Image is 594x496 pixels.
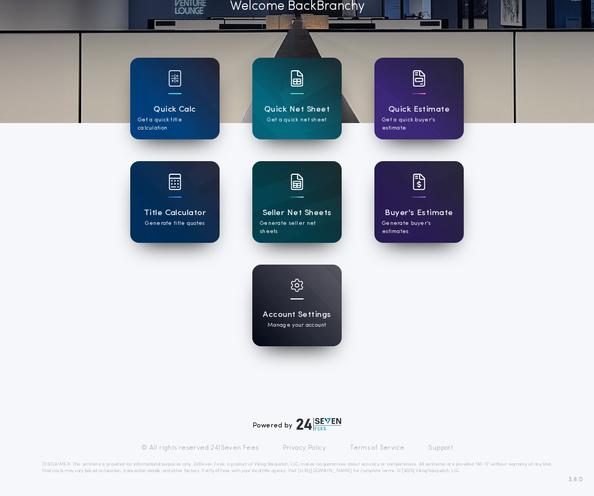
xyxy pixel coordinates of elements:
img: logo [296,418,341,431]
h1: Seller Net Sheets [263,207,332,219]
a: card iconQuick CalcGet a quick title calculation [130,58,220,139]
a: card iconTitle CalculatorGenerate title quotes [130,161,220,243]
img: card icon [290,70,304,87]
a: card iconQuick EstimateGet a quick buyer's estimate [374,58,464,139]
h1: Quick Net Sheet [264,103,330,116]
p: DISCLAIMER: This estimate is provided for informational purposes only. 24|Seven Fees, a product o... [42,461,552,474]
div: Powered by [253,418,341,431]
h1: Account Settings [263,309,331,321]
p: © All rights reserved. 24|Seven Fees [141,444,259,452]
a: card iconBuyer's EstimateGenerate buyer's estimates [374,161,464,243]
span: 3.8.0 [568,475,583,485]
img: card icon [290,279,304,292]
h1: Quick Calc [154,103,196,116]
p: Get a quick net sheet [267,116,326,124]
img: card icon [168,70,181,87]
a: Terms of Service [350,444,404,452]
p: Generate buyer's estimates [382,219,456,236]
a: card iconAccount SettingsManage your account [252,265,342,346]
a: Support [428,444,453,452]
img: card icon [290,174,304,190]
a: [URL][DOMAIN_NAME] [298,469,352,473]
a: card iconQuick Net SheetGet a quick net sheet [252,58,342,139]
p: Manage your account [268,321,326,329]
p: Generate title quotes [145,219,204,228]
h1: Quick Estimate [389,103,450,116]
p: Get a quick title calculation [138,116,212,132]
h1: Title Calculator [144,207,206,219]
img: card icon [413,174,426,190]
img: card icon [413,70,426,87]
p: Get a quick buyer's estimate [382,116,456,132]
a: card iconSeller Net SheetsGenerate seller net sheets [252,161,342,243]
img: card icon [168,174,181,190]
p: Generate seller net sheets [260,219,334,236]
h1: Buyer's Estimate [385,207,453,219]
a: Privacy Policy [283,444,326,452]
